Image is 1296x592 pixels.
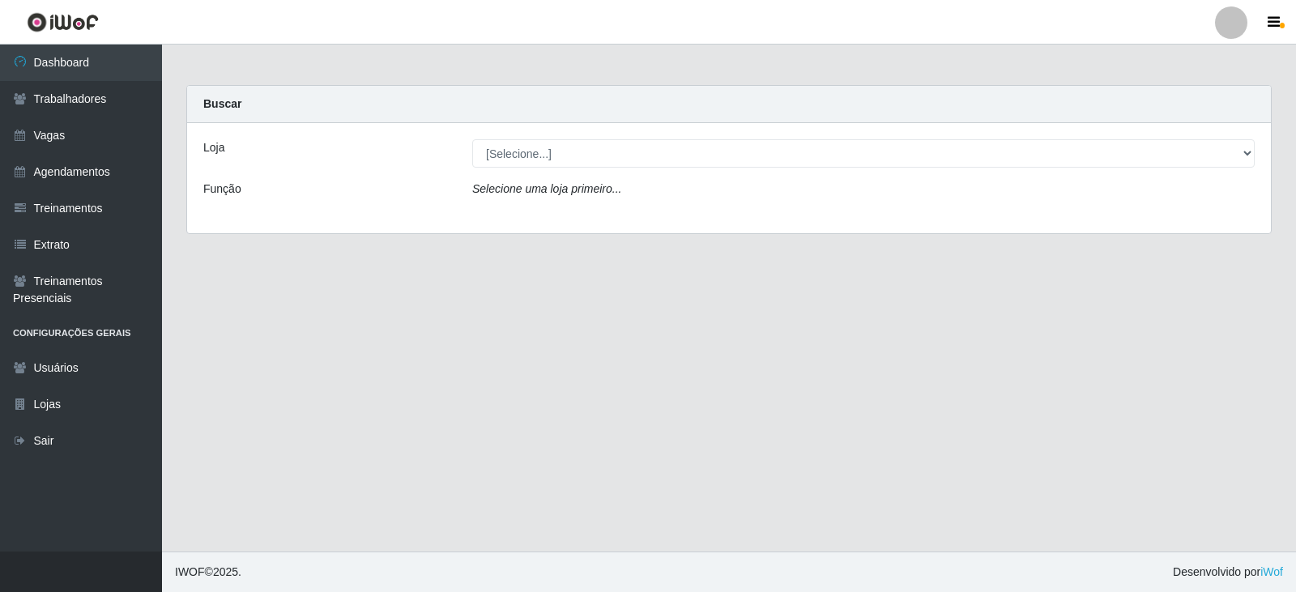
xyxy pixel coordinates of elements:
label: Loja [203,139,224,156]
span: © 2025 . [175,564,241,581]
span: Desenvolvido por [1173,564,1283,581]
span: IWOF [175,565,205,578]
i: Selecione uma loja primeiro... [472,182,621,195]
a: iWof [1260,565,1283,578]
img: CoreUI Logo [27,12,99,32]
label: Função [203,181,241,198]
strong: Buscar [203,97,241,110]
